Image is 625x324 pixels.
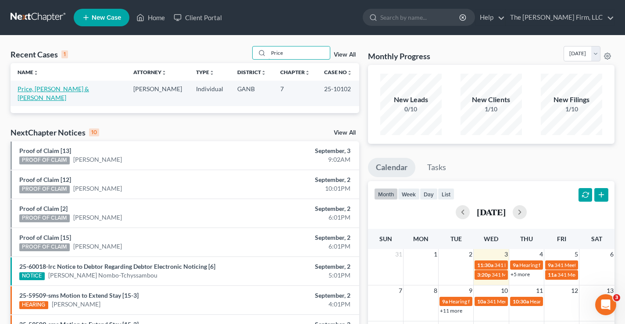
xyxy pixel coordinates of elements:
[268,46,330,59] input: Search by name...
[513,298,529,305] span: 10:30a
[19,205,68,212] a: Proof of Claim [2]
[574,249,579,260] span: 5
[246,291,350,300] div: September, 2
[609,249,614,260] span: 6
[19,234,71,241] a: Proof of Claim [15]
[132,10,169,25] a: Home
[73,213,122,222] a: [PERSON_NAME]
[504,249,509,260] span: 3
[442,298,448,305] span: 9a
[380,95,442,105] div: New Leads
[398,285,403,296] span: 7
[73,184,122,193] a: [PERSON_NAME]
[246,213,350,222] div: 6:01PM
[539,249,544,260] span: 4
[613,294,620,301] span: 3
[477,271,491,278] span: 3:20p
[246,271,350,280] div: 5:01PM
[19,301,48,309] div: HEARING
[475,10,505,25] a: Help
[18,85,89,101] a: Price, [PERSON_NAME] & [PERSON_NAME]
[506,10,614,25] a: The [PERSON_NAME] Firm, LLC
[246,233,350,242] div: September, 2
[273,81,317,106] td: 7
[261,70,266,75] i: unfold_more
[487,298,566,305] span: 341 Meeting for [PERSON_NAME]
[420,188,438,200] button: day
[595,294,616,315] iframe: Intercom live chat
[433,249,438,260] span: 1
[246,262,350,271] div: September, 2
[374,188,398,200] button: month
[484,235,498,242] span: Wed
[541,95,602,105] div: New Filings
[19,185,70,193] div: PROOF OF CLAIM
[557,235,566,242] span: Fri
[189,81,230,106] td: Individual
[19,176,71,183] a: Proof of Claim [12]
[468,249,473,260] span: 2
[11,127,99,138] div: NextChapter Notices
[19,263,215,270] a: 25-60018-lrc Notice to Debtor Regarding Debtor Electronic Noticing [6]
[368,51,430,61] h3: Monthly Progress
[334,130,356,136] a: View All
[161,70,167,75] i: unfold_more
[305,70,310,75] i: unfold_more
[19,292,139,299] a: 25-59509-sms Motion to Extend Stay [15-3]
[379,235,392,242] span: Sun
[89,128,99,136] div: 10
[380,105,442,114] div: 0/10
[461,105,522,114] div: 1/10
[520,235,533,242] span: Thu
[334,52,356,58] a: View All
[246,242,350,251] div: 6:01PM
[92,14,121,21] span: New Case
[11,49,68,60] div: Recent Cases
[492,271,571,278] span: 341 Meeting for [PERSON_NAME]
[519,262,588,268] span: Hearing for [PERSON_NAME]
[169,10,226,25] a: Client Portal
[438,188,454,200] button: list
[380,9,461,25] input: Search by name...
[477,298,486,305] span: 10a
[246,204,350,213] div: September, 2
[19,272,45,280] div: NOTICE
[19,147,71,154] a: Proof of Claim [13]
[433,285,438,296] span: 8
[48,271,157,280] a: [PERSON_NAME] Nombo-Tchyssambou
[468,285,473,296] span: 9
[530,298,556,305] span: Hearing for
[494,262,573,268] span: 341 Meeting for [PERSON_NAME]
[61,50,68,58] div: 1
[461,95,522,105] div: New Clients
[19,157,70,164] div: PROOF OF CLAIM
[324,69,352,75] a: Case Nounfold_more
[33,70,39,75] i: unfold_more
[513,262,518,268] span: 9a
[570,285,579,296] span: 12
[246,146,350,155] div: September, 3
[548,271,557,278] span: 11a
[73,242,122,251] a: [PERSON_NAME]
[511,271,530,278] a: +5 more
[450,235,462,242] span: Tue
[246,184,350,193] div: 10:01PM
[591,235,602,242] span: Sat
[126,81,189,106] td: [PERSON_NAME]
[500,285,509,296] span: 10
[541,105,602,114] div: 1/10
[73,155,122,164] a: [PERSON_NAME]
[394,249,403,260] span: 31
[133,69,167,75] a: Attorneyunfold_more
[398,188,420,200] button: week
[196,69,214,75] a: Typeunfold_more
[237,69,266,75] a: Districtunfold_more
[280,69,310,75] a: Chapterunfold_more
[317,81,359,106] td: 25-10102
[52,300,100,309] a: [PERSON_NAME]
[535,285,544,296] span: 11
[606,285,614,296] span: 13
[230,81,273,106] td: GANB
[246,300,350,309] div: 4:01PM
[477,262,493,268] span: 11:30a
